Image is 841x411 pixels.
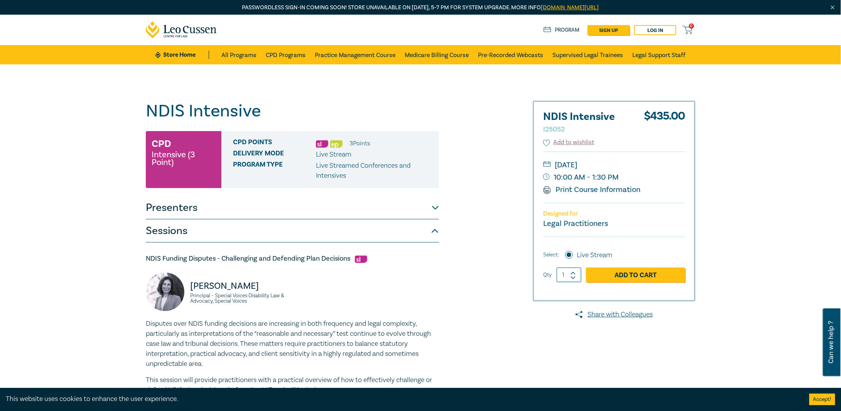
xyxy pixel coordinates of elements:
[316,161,433,181] p: Live Streamed Conferences and Intensives
[146,101,439,121] h1: NDIS Intensive
[543,185,641,195] a: Print Course Information
[634,25,676,35] a: Log in
[809,394,835,405] button: Accept cookies
[233,150,316,160] span: Delivery Mode
[557,268,581,282] input: 1
[543,219,608,229] small: Legal Practitioners
[146,219,439,243] button: Sessions
[632,45,686,64] a: Legal Support Staff
[552,45,623,64] a: Supervised Legal Trainees
[233,138,316,148] span: CPD Points
[543,111,628,134] h2: NDIS Intensive
[543,125,565,134] small: I25052
[543,271,552,279] label: Qty
[350,138,370,148] li: 3 Point s
[543,159,685,171] small: [DATE]
[146,375,439,395] p: This session will provide practitioners with a practical overview of how to effectively challenge...
[689,24,694,29] span: 0
[155,51,209,59] a: Store Home
[266,45,306,64] a: CPD Programs
[146,196,439,219] button: Presenters
[355,256,367,263] img: Substantive Law
[146,273,184,311] img: Angela Cox
[829,4,836,11] img: Close
[316,150,351,159] span: Live Stream
[478,45,543,64] a: Pre-Recorded Webcasts
[190,280,288,292] p: [PERSON_NAME]
[543,138,594,147] button: Add to wishlist
[544,26,579,34] a: Program
[152,137,171,151] h3: CPD
[146,254,439,263] h5: NDIS Funding Disputes - Challenging and Defending Plan Decisions
[152,151,216,166] small: Intensive (3 Point)
[190,293,288,304] small: Principal - Special Voices Disability Law & Advocacy, Special Voices
[315,45,395,64] a: Practice Management Course
[541,4,599,11] a: [DOMAIN_NAME][URL]
[405,45,469,64] a: Medicare Billing Course
[221,45,257,64] a: All Programs
[6,394,798,404] div: This website uses cookies to enhance the user experience.
[543,171,685,184] small: 10:00 AM - 1:30 PM
[586,268,685,282] a: Add to Cart
[533,310,695,320] a: Share with Colleagues
[543,210,685,217] p: Designed for
[316,140,328,148] img: Substantive Law
[543,251,559,259] span: Select:
[588,25,630,35] a: sign up
[330,140,343,148] img: Ethics & Professional Responsibility
[827,313,835,372] span: Can we help ?
[146,3,695,12] p: Passwordless sign-in coming soon! Store unavailable on [DATE], 5–7 PM for system upgrade. More info
[577,250,612,260] label: Live Stream
[233,161,316,181] span: Program type
[644,111,685,138] div: $ 435.00
[146,319,439,369] p: Disputes over NDIS funding decisions are increasing in both frequency and legal complexity, parti...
